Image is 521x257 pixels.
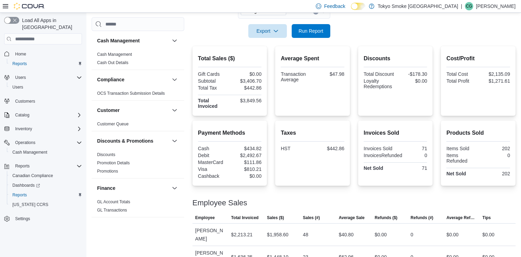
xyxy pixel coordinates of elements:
[446,215,477,220] span: Average Refund
[12,97,82,105] span: Customers
[97,137,169,144] button: Discounts & Promotions
[267,215,284,220] span: Sales ($)
[10,201,51,209] a: [US_STATE] CCRS
[198,173,228,179] div: Cashback
[198,129,262,137] h2: Payment Methods
[351,3,365,10] input: Dark Mode
[339,215,365,220] span: Average Sale
[7,147,85,157] button: Cash Management
[314,71,344,77] div: $47.98
[97,37,140,44] h3: Cash Management
[10,60,30,68] a: Reports
[198,85,228,91] div: Total Tax
[1,110,85,120] button: Catalog
[446,171,466,176] strong: Net Sold
[198,98,218,109] strong: Total Invoiced
[92,89,184,100] div: Compliance
[231,85,261,91] div: $442.86
[12,97,38,105] a: Customers
[465,2,473,10] div: Craig Gill
[324,3,345,10] span: Feedback
[231,153,261,158] div: $2,492.67
[12,162,82,170] span: Reports
[97,91,165,96] a: OCS Transaction Submission Details
[10,172,82,180] span: Canadian Compliance
[364,71,394,77] div: Total Discount
[231,173,261,179] div: $0.00
[97,169,118,174] a: Promotions
[410,230,413,239] div: 0
[19,17,82,31] span: Load All Apps in [GEOGRAPHIC_DATA]
[10,181,82,189] span: Dashboards
[92,151,184,178] div: Discounts & Promotions
[446,54,510,63] h2: Cost/Profit
[170,184,179,192] button: Finance
[231,230,252,239] div: $2,213.21
[97,76,124,83] h3: Compliance
[97,199,130,204] a: GL Account Totals
[15,140,35,145] span: Operations
[480,153,510,158] div: 0
[12,84,23,90] span: Users
[97,185,115,192] h3: Finance
[364,129,427,137] h2: Invoices Sold
[12,192,27,198] span: Reports
[92,50,184,70] div: Cash Management
[10,181,43,189] a: Dashboards
[482,215,491,220] span: Tips
[1,124,85,134] button: Inventory
[397,78,427,84] div: $0.00
[7,171,85,181] button: Canadian Compliance
[97,224,119,230] h3: Inventory
[1,138,85,147] button: Operations
[10,148,82,156] span: Cash Management
[482,230,494,239] div: $0.00
[480,171,510,176] div: 202
[97,161,130,165] a: Promotion Details
[364,165,383,171] strong: Net Sold
[10,83,26,91] a: Users
[198,160,228,165] div: MasterCard
[198,146,228,151] div: Cash
[12,202,48,207] span: [US_STATE] CCRS
[231,71,261,77] div: $0.00
[267,230,288,239] div: $1,958.60
[231,98,261,103] div: $3,849.56
[198,71,228,77] div: Gift Cards
[1,73,85,82] button: Users
[15,216,30,222] span: Settings
[97,76,169,83] button: Compliance
[231,146,261,151] div: $434.82
[97,107,169,114] button: Customer
[281,71,311,82] div: Transaction Average
[12,150,47,155] span: Cash Management
[97,224,169,230] button: Inventory
[12,183,40,188] span: Dashboards
[7,82,85,92] button: Users
[364,78,394,89] div: Loyalty Redemptions
[15,163,30,169] span: Reports
[397,71,427,77] div: -$178.30
[480,146,510,151] div: 202
[410,215,433,220] span: Refunds (#)
[281,54,344,63] h2: Average Spent
[97,107,119,114] h3: Customer
[1,161,85,171] button: Reports
[97,160,130,166] span: Promotion Details
[461,2,462,10] p: |
[375,230,387,239] div: $0.00
[1,96,85,106] button: Customers
[12,49,82,58] span: Home
[303,230,308,239] div: 48
[15,75,26,80] span: Users
[7,200,85,209] button: [US_STATE] CCRS
[299,28,323,34] span: Run Report
[92,120,184,131] div: Customer
[97,52,132,57] a: Cash Management
[7,181,85,190] a: Dashboards
[1,49,85,59] button: Home
[248,24,287,38] button: Export
[10,191,82,199] span: Reports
